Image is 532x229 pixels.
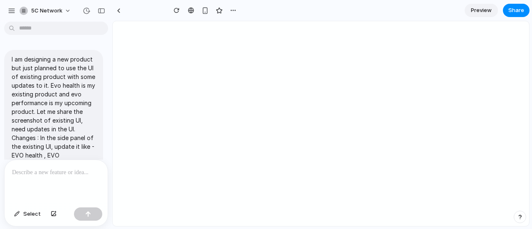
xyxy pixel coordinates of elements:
[10,207,45,221] button: Select
[471,6,492,15] span: Preview
[465,4,498,17] a: Preview
[23,210,41,218] span: Select
[503,4,530,17] button: Share
[508,6,524,15] span: Share
[31,7,62,15] span: 5C Network
[16,4,75,17] button: 5C Network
